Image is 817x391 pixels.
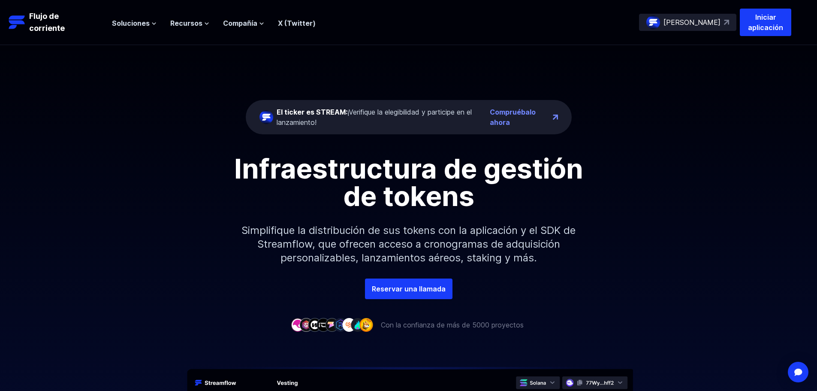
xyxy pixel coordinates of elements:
img: empresa-5 [325,318,339,331]
img: top-right-arrow.png [553,115,558,120]
font: [PERSON_NAME] [663,18,721,27]
font: Compruébalo ahora [490,108,536,127]
font: Iniciar aplicación [748,13,783,32]
font: Infraestructura de gestión de tokens [234,152,583,212]
img: compañía-9 [359,318,373,331]
button: Recursos [170,18,209,28]
button: Soluciones [112,18,157,28]
font: Reservar una llamada [372,285,446,293]
button: Iniciar aplicación [740,9,791,36]
font: Compañía [223,19,257,27]
div: Abrir Intercom Messenger [788,362,808,382]
font: Con la confianza de más de 5000 proyectos [381,321,524,329]
font: Recursos [170,19,202,27]
a: Reservar una llamada [365,279,452,299]
img: empresa-2 [299,318,313,331]
img: empresa-4 [317,318,330,331]
a: Compruébalo ahora [490,107,549,127]
font: Soluciones [112,19,150,27]
img: streamflow-logo-circle.png [646,15,660,29]
img: compañía-8 [351,318,365,331]
img: top-right-arrow.svg [724,20,729,25]
img: Logotipo de Streamflow [9,14,26,31]
img: compañía-6 [334,318,347,331]
img: empresa-3 [308,318,322,331]
a: X (Twitter) [278,19,316,27]
font: ¡Verifique la elegibilidad y participe en el lanzamiento! [277,108,472,127]
font: Flujo de corriente [29,12,65,33]
img: compañía-7 [342,318,356,331]
font: El ticker es STREAM: [277,108,347,116]
font: Simplifique la distribución de sus tokens con la aplicación y el SDK de Streamflow, que ofrecen a... [241,224,576,264]
a: [PERSON_NAME] [639,14,736,31]
img: empresa-1 [291,318,304,331]
button: Compañía [223,18,264,28]
a: Flujo de corriente [9,10,103,34]
img: streamflow-logo-circle.png [259,110,273,124]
